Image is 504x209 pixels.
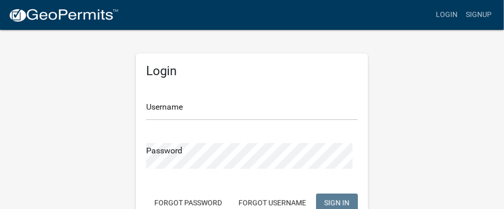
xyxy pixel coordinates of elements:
[432,5,462,25] a: Login
[146,64,358,79] h5: Login
[462,5,496,25] a: Signup
[324,199,350,207] span: SIGN IN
